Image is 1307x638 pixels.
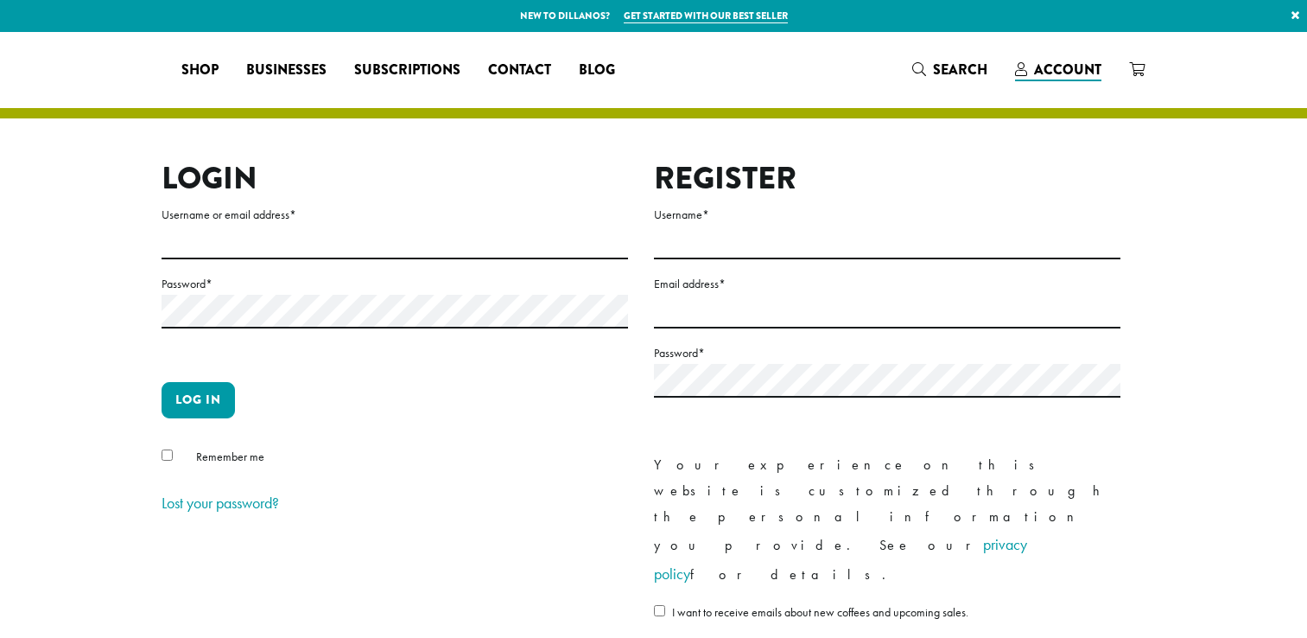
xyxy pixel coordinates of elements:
label: Email address [654,273,1120,295]
span: Shop [181,60,219,81]
label: Username or email address [162,204,628,226]
span: Contact [488,60,551,81]
input: I want to receive emails about new coffees and upcoming sales. [654,605,665,616]
span: Account [1034,60,1101,80]
a: Search [898,55,1001,84]
label: Password [654,342,1120,364]
h2: Register [654,160,1120,197]
label: Username [654,204,1120,226]
button: Log in [162,382,235,418]
p: Your experience on this website is customized through the personal information you provide. See o... [654,452,1120,589]
a: Shop [168,56,232,84]
label: Password [162,273,628,295]
h2: Login [162,160,628,197]
span: Remember me [196,449,264,464]
span: Businesses [246,60,327,81]
a: Lost your password? [162,493,279,513]
span: Subscriptions [354,60,460,81]
span: I want to receive emails about new coffees and upcoming sales. [672,604,968,620]
a: Get started with our best seller [624,9,788,23]
span: Blog [579,60,615,81]
span: Search [933,60,987,80]
a: privacy policy [654,534,1027,584]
